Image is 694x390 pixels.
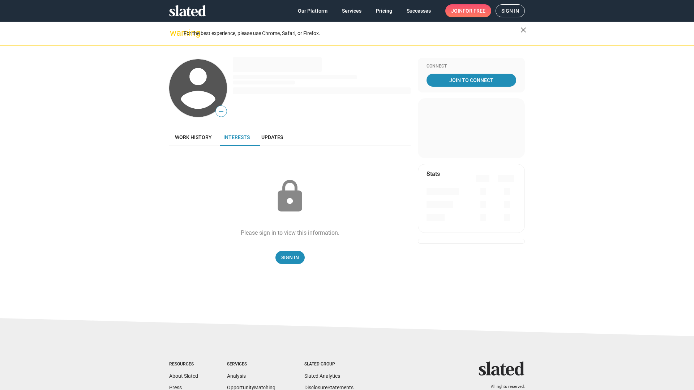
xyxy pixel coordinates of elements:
[376,4,392,17] span: Pricing
[292,4,333,17] a: Our Platform
[427,64,516,69] div: Connect
[227,361,275,367] div: Services
[519,26,528,34] mat-icon: close
[304,373,340,379] a: Slated Analytics
[407,4,431,17] span: Successes
[281,251,299,264] span: Sign In
[275,251,305,264] a: Sign In
[175,134,212,140] span: Work history
[304,361,354,367] div: Slated Group
[451,4,485,17] span: Join
[261,134,283,140] span: Updates
[298,4,327,17] span: Our Platform
[218,129,256,146] a: Interests
[272,178,308,214] mat-icon: lock
[169,129,218,146] a: Work history
[428,74,515,87] span: Join To Connect
[401,4,437,17] a: Successes
[169,361,198,367] div: Resources
[445,4,491,17] a: Joinfor free
[170,29,179,37] mat-icon: warning
[427,74,516,87] a: Join To Connect
[501,5,519,17] span: Sign in
[184,29,520,38] div: For the best experience, please use Chrome, Safari, or Firefox.
[463,4,485,17] span: for free
[169,373,198,379] a: About Slated
[336,4,367,17] a: Services
[216,107,227,116] span: —
[427,170,440,178] mat-card-title: Stats
[370,4,398,17] a: Pricing
[227,373,246,379] a: Analysis
[496,4,525,17] a: Sign in
[256,129,289,146] a: Updates
[241,229,339,237] div: Please sign in to view this information.
[342,4,361,17] span: Services
[223,134,250,140] span: Interests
